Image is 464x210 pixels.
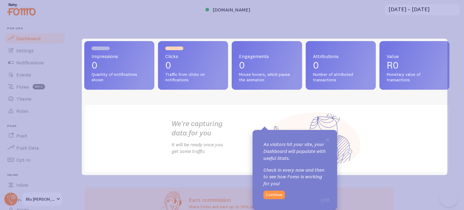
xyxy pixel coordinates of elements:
[325,135,330,144] span: ×
[321,197,330,203] span: 2/26
[263,166,326,187] p: Check in every now and then to see how Fomo is working for you!
[325,137,330,142] button: Close Tour
[263,191,285,199] button: Continue
[263,141,326,162] p: As visitors hit your site, your Dashboard will populate with useful Stats.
